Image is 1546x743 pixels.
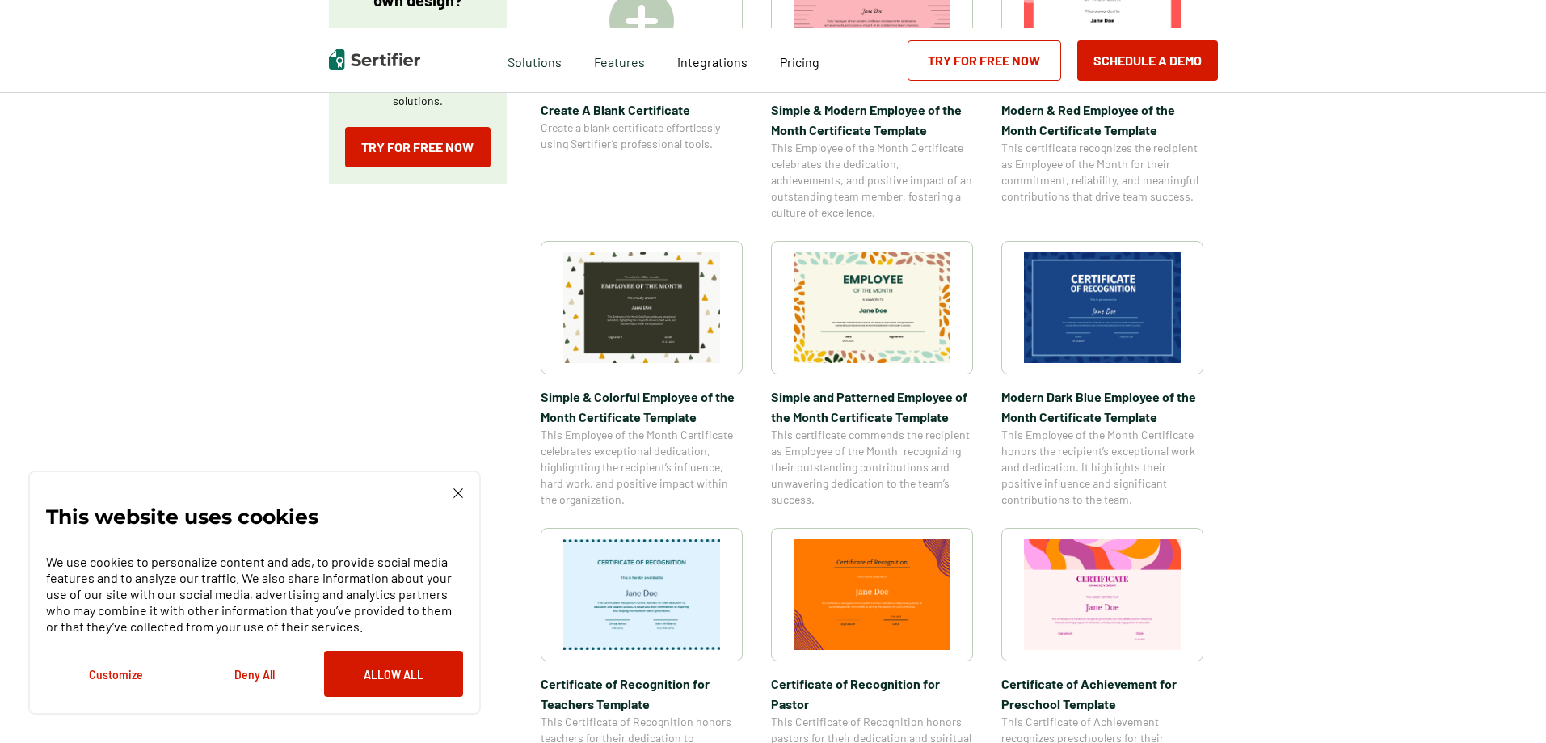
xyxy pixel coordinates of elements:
[541,241,743,508] a: Simple & Colorful Employee of the Month Certificate TemplateSimple & Colorful Employee of the Mon...
[908,40,1061,81] a: Try for Free Now
[541,386,743,427] span: Simple & Colorful Employee of the Month Certificate Template
[1001,427,1203,508] span: This Employee of the Month Certificate honors the recipient’s exceptional work and dedication. It...
[1024,252,1181,363] img: Modern Dark Blue Employee of the Month Certificate Template
[185,651,324,697] button: Deny All
[1001,140,1203,205] span: This certificate recognizes the recipient as Employee of the Month for their commitment, reliabil...
[1001,99,1203,140] span: Modern & Red Employee of the Month Certificate Template
[677,50,748,70] a: Integrations
[1024,539,1181,650] img: Certificate of Achievement for Preschool Template
[771,427,973,508] span: This certificate commends the recipient as Employee of the Month, recognizing their outstanding c...
[541,99,743,120] span: Create A Blank Certificate
[1001,241,1203,508] a: Modern Dark Blue Employee of the Month Certificate TemplateModern Dark Blue Employee of the Month...
[46,554,463,635] p: We use cookies to personalize content and ads, to provide social media features and to analyze ou...
[563,252,720,363] img: Simple & Colorful Employee of the Month Certificate Template
[677,54,748,70] span: Integrations
[541,673,743,714] span: Certificate of Recognition for Teachers Template
[794,539,950,650] img: Certificate of Recognition for Pastor
[780,54,819,70] span: Pricing
[345,127,491,167] a: Try for Free Now
[771,99,973,140] span: Simple & Modern Employee of the Month Certificate Template
[1077,40,1218,81] button: Schedule a Demo
[780,50,819,70] a: Pricing
[563,539,720,650] img: Certificate of Recognition for Teachers Template
[771,673,973,714] span: Certificate of Recognition for Pastor
[1001,673,1203,714] span: Certificate of Achievement for Preschool Template
[771,140,973,221] span: This Employee of the Month Certificate celebrates the dedication, achievements, and positive impa...
[508,50,562,70] span: Solutions
[324,651,463,697] button: Allow All
[771,241,973,508] a: Simple and Patterned Employee of the Month Certificate TemplateSimple and Patterned Employee of t...
[46,509,318,525] p: This website uses cookies
[541,120,743,152] span: Create a blank certificate effortlessly using Sertifier’s professional tools.
[594,50,645,70] span: Features
[46,651,185,697] button: Customize
[1001,386,1203,427] span: Modern Dark Blue Employee of the Month Certificate Template
[794,252,950,363] img: Simple and Patterned Employee of the Month Certificate Template
[329,49,420,70] img: Sertifier | Digital Credentialing Platform
[541,427,743,508] span: This Employee of the Month Certificate celebrates exceptional dedication, highlighting the recipi...
[771,386,973,427] span: Simple and Patterned Employee of the Month Certificate Template
[453,488,463,498] img: Cookie Popup Close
